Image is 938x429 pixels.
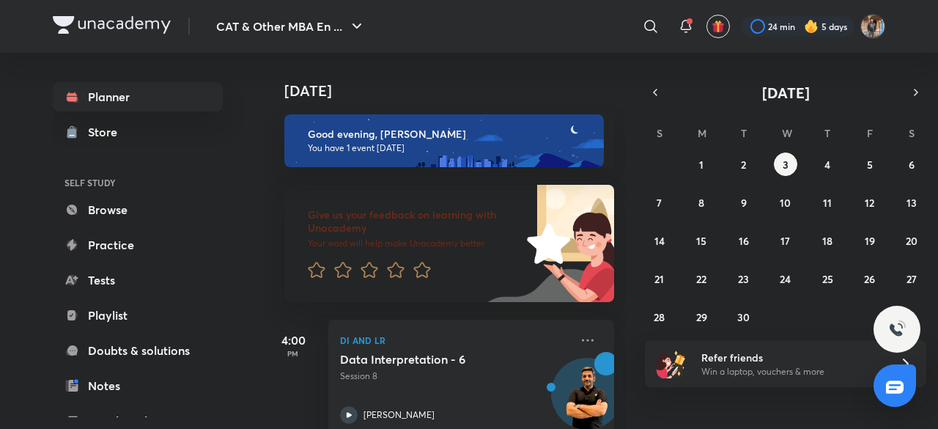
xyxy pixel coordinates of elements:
[888,320,906,338] img: ttu
[780,196,791,210] abbr: September 10, 2025
[701,350,882,365] h6: Refer friends
[690,229,713,252] button: September 15, 2025
[822,272,833,286] abbr: September 25, 2025
[824,126,830,140] abbr: Thursday
[816,267,839,290] button: September 25, 2025
[264,331,322,349] h5: 4:00
[53,16,171,37] a: Company Logo
[207,12,374,41] button: CAT & Other MBA En ...
[900,267,923,290] button: September 27, 2025
[363,408,435,422] p: [PERSON_NAME]
[816,229,839,252] button: September 18, 2025
[732,153,756,176] button: September 2, 2025
[774,267,797,290] button: September 24, 2025
[864,272,875,286] abbr: September 26, 2025
[824,158,830,172] abbr: September 4, 2025
[822,234,832,248] abbr: September 18, 2025
[906,272,917,286] abbr: September 27, 2025
[732,191,756,214] button: September 9, 2025
[698,126,706,140] abbr: Monday
[648,191,671,214] button: September 7, 2025
[340,370,570,383] p: Session 8
[701,365,882,378] p: Win a laptop, vouchers & more
[774,191,797,214] button: September 10, 2025
[657,349,686,378] img: referral
[732,305,756,329] button: September 30, 2025
[690,305,713,329] button: September 29, 2025
[865,234,875,248] abbr: September 19, 2025
[737,310,750,324] abbr: September 30, 2025
[654,272,664,286] abbr: September 21, 2025
[665,82,906,103] button: [DATE]
[696,272,706,286] abbr: September 22, 2025
[690,267,713,290] button: September 22, 2025
[340,331,570,349] p: DI and LR
[53,301,223,330] a: Playlist
[823,196,832,210] abbr: September 11, 2025
[648,267,671,290] button: September 21, 2025
[858,153,882,176] button: September 5, 2025
[860,14,885,39] img: Mayank kardam
[53,230,223,260] a: Practice
[741,158,746,172] abbr: September 2, 2025
[816,191,839,214] button: September 11, 2025
[738,272,749,286] abbr: September 23, 2025
[698,196,704,210] abbr: September 8, 2025
[690,153,713,176] button: September 1, 2025
[53,371,223,400] a: Notes
[53,170,223,195] h6: SELF STUDY
[264,349,322,358] p: PM
[741,196,747,210] abbr: September 9, 2025
[774,153,797,176] button: September 3, 2025
[340,352,522,367] h5: Data Interpretation - 6
[739,234,749,248] abbr: September 16, 2025
[900,191,923,214] button: September 13, 2025
[648,229,671,252] button: September 14, 2025
[782,126,792,140] abbr: Wednesday
[909,158,915,172] abbr: September 6, 2025
[308,208,522,235] h6: Give us your feedback on learning with Unacademy
[284,82,629,100] h4: [DATE]
[284,114,604,167] img: evening
[696,234,706,248] abbr: September 15, 2025
[53,117,223,147] a: Store
[900,153,923,176] button: September 6, 2025
[867,158,873,172] abbr: September 5, 2025
[88,123,126,141] div: Store
[696,310,707,324] abbr: September 29, 2025
[774,229,797,252] button: September 17, 2025
[906,196,917,210] abbr: September 13, 2025
[53,16,171,34] img: Company Logo
[909,126,915,140] abbr: Saturday
[657,196,662,210] abbr: September 7, 2025
[699,158,703,172] abbr: September 1, 2025
[783,158,789,172] abbr: September 3, 2025
[804,19,819,34] img: streak
[477,185,614,302] img: feedback_image
[53,82,223,111] a: Planner
[690,191,713,214] button: September 8, 2025
[732,229,756,252] button: September 16, 2025
[308,128,591,141] h6: Good evening, [PERSON_NAME]
[654,310,665,324] abbr: September 28, 2025
[780,234,790,248] abbr: September 17, 2025
[816,153,839,176] button: September 4, 2025
[865,196,874,210] abbr: September 12, 2025
[648,305,671,329] button: September 28, 2025
[732,267,756,290] button: September 23, 2025
[741,126,747,140] abbr: Tuesday
[858,191,882,214] button: September 12, 2025
[780,272,791,286] abbr: September 24, 2025
[53,195,223,224] a: Browse
[706,15,730,38] button: avatar
[308,238,522,249] p: Your word will help make Unacademy better
[762,83,810,103] span: [DATE]
[900,229,923,252] button: September 20, 2025
[53,265,223,295] a: Tests
[53,336,223,365] a: Doubts & solutions
[712,20,725,33] img: avatar
[906,234,917,248] abbr: September 20, 2025
[867,126,873,140] abbr: Friday
[654,234,665,248] abbr: September 14, 2025
[308,142,591,154] p: You have 1 event [DATE]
